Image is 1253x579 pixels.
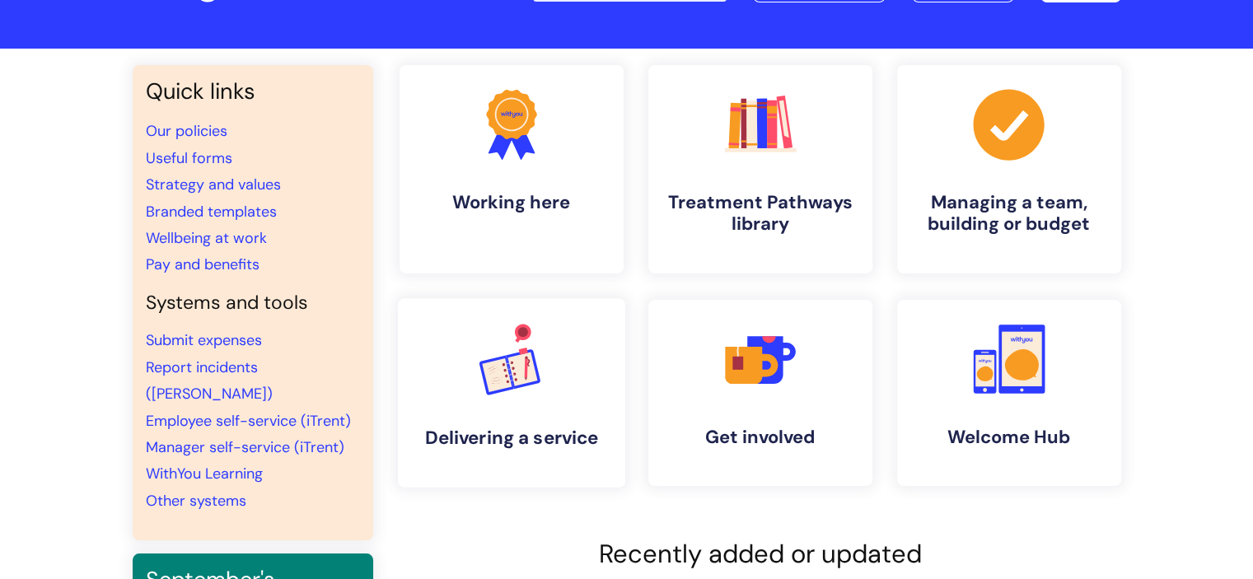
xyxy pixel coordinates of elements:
a: Report incidents ([PERSON_NAME]) [146,357,273,404]
a: WithYou Learning [146,464,263,483]
a: Working here [400,65,624,273]
a: Pay and benefits [146,254,259,274]
a: Welcome Hub [897,300,1121,486]
h2: Recently added or updated [400,539,1121,569]
a: Our policies [146,121,227,141]
a: Wellbeing at work [146,228,267,248]
h4: Treatment Pathways library [662,192,859,236]
a: Strategy and values [146,175,281,194]
a: Useful forms [146,148,232,168]
a: Delivering a service [397,298,624,488]
h4: Delivering a service [411,427,612,449]
a: Treatment Pathways library [648,65,872,273]
a: Branded templates [146,202,277,222]
a: Managing a team, building or budget [897,65,1121,273]
a: Employee self-service (iTrent) [146,411,351,431]
h3: Quick links [146,78,360,105]
a: Get involved [648,300,872,486]
a: Submit expenses [146,330,262,350]
h4: Welcome Hub [910,427,1108,448]
h4: Get involved [662,427,859,448]
h4: Managing a team, building or budget [910,192,1108,236]
h4: Systems and tools [146,292,360,315]
h4: Working here [413,192,610,213]
a: Manager self-service (iTrent) [146,437,344,457]
a: Other systems [146,491,246,511]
